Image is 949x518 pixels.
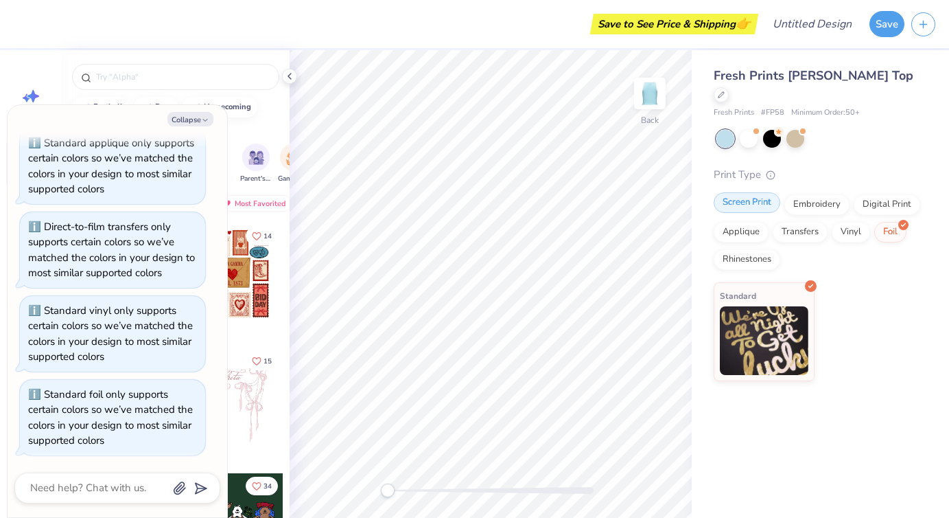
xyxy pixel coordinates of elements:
[714,192,780,213] div: Screen Print
[167,112,213,126] button: Collapse
[95,70,270,84] input: Try "Alpha"
[720,306,808,375] img: Standard
[641,114,659,126] div: Back
[761,107,784,119] span: # FP58
[215,195,292,212] div: Most Favorited
[246,477,278,495] button: Like
[714,249,780,270] div: Rhinestones
[204,103,251,111] div: homecoming
[636,80,664,107] img: Back
[134,97,178,117] button: bear
[381,484,395,497] div: Accessibility label
[736,15,751,32] span: 👉
[240,144,272,184] div: filter for Parent's Weekend
[80,103,91,111] img: trend_line.gif
[263,358,272,365] span: 15
[141,103,152,111] img: trend_line.gif
[248,150,264,166] img: Parent's Weekend Image
[246,352,278,370] button: Like
[240,144,272,184] button: filter button
[72,97,129,117] button: football
[155,103,172,111] div: bear
[263,233,272,240] span: 14
[278,144,309,184] div: filter for Game Day
[720,289,756,303] span: Standard
[714,107,754,119] span: Fresh Prints
[869,11,904,37] button: Save
[263,483,272,490] span: 34
[183,97,257,117] button: homecoming
[28,304,193,364] div: Standard vinyl only supports certain colors so we’ve matched the colors in your design to most si...
[714,222,769,243] div: Applique
[762,10,863,38] input: Untitled Design
[28,136,194,196] div: Standard applique only supports certain colors so we’ve matched the colors in your design to most...
[874,222,906,243] div: Foil
[714,167,922,183] div: Print Type
[286,150,302,166] img: Game Day Image
[791,107,860,119] span: Minimum Order: 50 +
[278,144,309,184] button: filter button
[240,174,272,184] span: Parent's Weekend
[714,67,913,84] span: Fresh Prints [PERSON_NAME] Top
[773,222,828,243] div: Transfers
[594,14,755,34] div: Save to See Price & Shipping
[28,387,193,448] div: Standard foil only supports certain colors so we’ve matched the colors in your design to most sim...
[278,174,309,184] span: Game Day
[784,194,850,215] div: Embroidery
[246,227,278,245] button: Like
[93,103,123,111] div: football
[28,220,195,280] div: Direct-to-film transfers only supports certain colors so we’ve matched the colors in your design ...
[854,194,920,215] div: Digital Print
[832,222,870,243] div: Vinyl
[190,103,201,111] img: trend_line.gif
